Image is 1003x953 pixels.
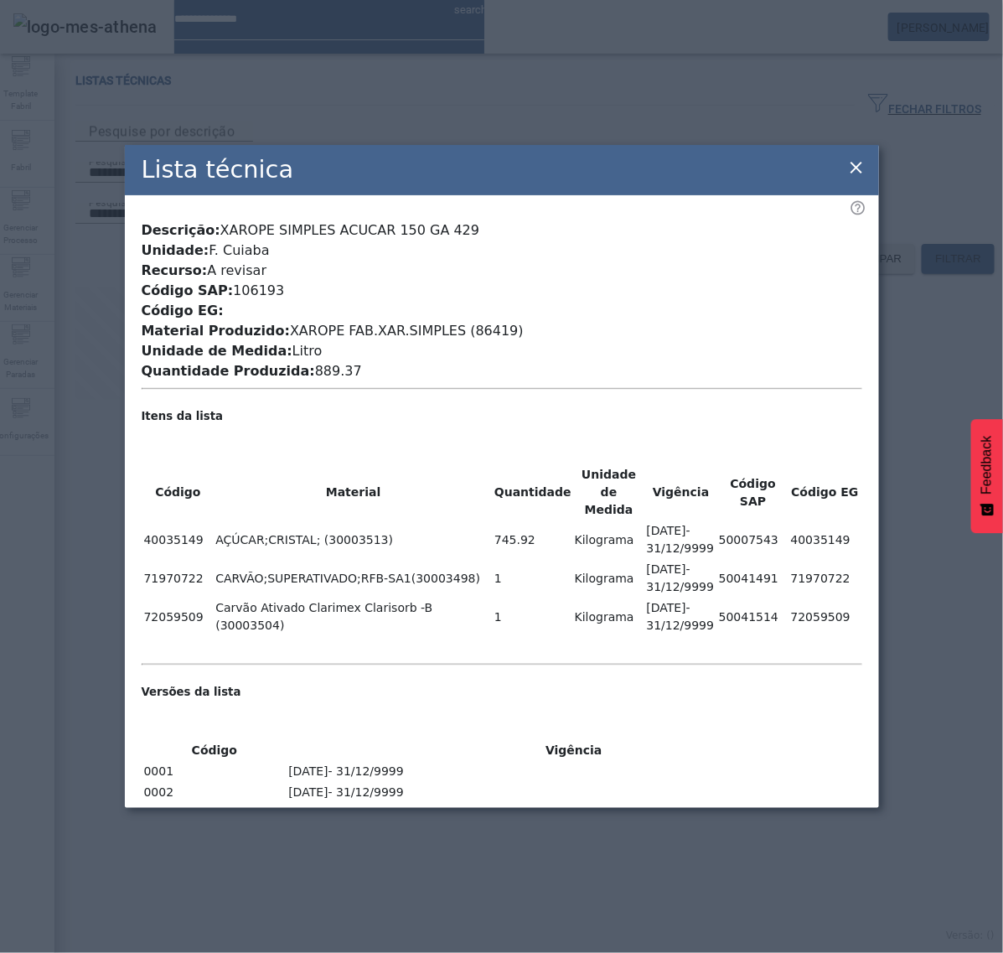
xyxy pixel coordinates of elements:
[790,560,861,597] td: 71970722
[287,762,860,781] td: [DATE]
[494,465,572,520] th: Quantidade
[215,465,492,520] th: Material
[494,521,572,558] td: 745.92
[574,560,644,597] td: Kilograma
[790,521,861,558] td: 40035149
[328,764,404,778] span: - 31/12/9999
[220,222,480,238] span: XAROPE SIMPLES ACUCAR 150 GA 429
[646,521,716,558] td: [DATE]
[718,560,788,597] td: 50041491
[142,222,220,238] span: Descrição:
[215,598,492,635] td: Carvão Ativado Clarimex Clarisorb -B (30003504)
[718,465,788,520] th: Código SAP
[143,741,287,760] th: Código
[646,465,716,520] th: Vigência
[142,343,292,359] span: Unidade de Medida:
[142,303,224,319] span: Código EG:
[718,521,788,558] td: 50007543
[142,684,862,701] h5: Versões da lista
[209,242,269,258] span: F. Cuiaba
[142,282,234,298] span: Código SAP:
[718,598,788,635] td: 50041514
[142,323,291,339] span: Material Produzido:
[494,560,572,597] td: 1
[646,598,716,635] td: [DATE]
[143,560,214,597] td: 71970722
[646,560,716,597] td: [DATE]
[790,465,861,520] th: Código EG
[971,419,1003,533] button: Feedback - Mostrar pesquisa
[142,242,209,258] span: Unidade:
[143,783,287,802] td: 0002
[215,521,492,558] td: AÇÚCAR;CRISTAL; (30003513)
[494,598,572,635] td: 1
[143,598,214,635] td: 72059509
[142,408,862,425] h5: Itens da lista
[328,785,404,799] span: - 31/12/9999
[142,363,315,379] span: Quantidade Produzida:
[143,521,214,558] td: 40035149
[574,521,644,558] td: Kilograma
[980,436,995,495] span: Feedback
[215,560,492,597] td: CARVÃO;SUPERATIVADO;RFB-SA1(30003498)
[315,363,362,379] span: 889.37
[143,762,287,781] td: 0001
[143,465,214,520] th: Código
[574,465,644,520] th: Unidade de Medida
[574,598,644,635] td: Kilograma
[287,741,860,760] th: Vigência
[142,152,294,188] h2: Lista técnica
[142,262,208,278] span: Recurso:
[292,343,323,359] span: Litro
[290,323,524,339] span: XAROPE FAB.XAR.SIMPLES (86419)
[287,783,860,802] td: [DATE]
[790,598,861,635] td: 72059509
[207,262,266,278] span: A revisar
[233,282,284,298] span: 106193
